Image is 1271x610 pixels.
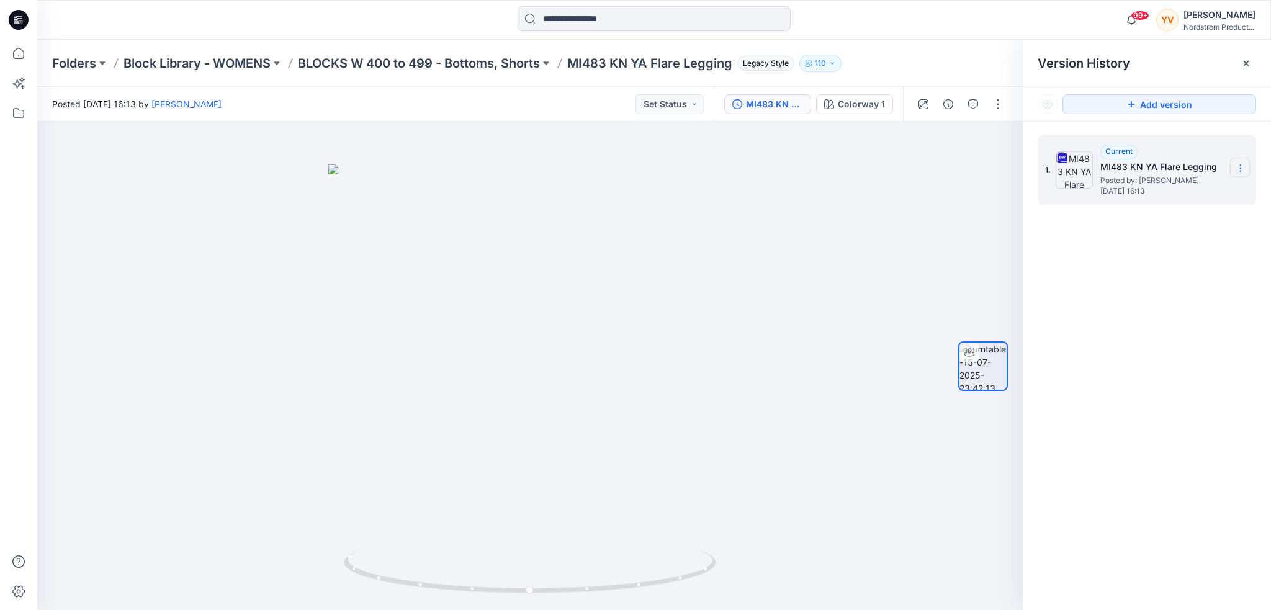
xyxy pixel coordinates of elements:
span: Current [1105,146,1133,156]
span: Posted by: Lizzie Jones [1100,174,1224,187]
a: Folders [52,55,96,72]
button: Legacy Style [732,55,794,72]
img: turntable-15-07-2025-23:42:13 [959,343,1007,390]
img: MI483 KN YA Flare Legging [1056,151,1093,189]
div: [PERSON_NAME] [1183,7,1255,22]
button: Colorway 1 [816,94,893,114]
span: Legacy Style [737,56,794,71]
p: 110 [815,56,826,70]
span: Version History [1038,56,1130,71]
a: BLOCKS W 400 to 499 - Bottoms, Shorts [298,55,540,72]
span: 1. [1045,164,1051,176]
button: Details [938,94,958,114]
p: MI483 KN YA Flare Legging [567,55,732,72]
span: 99+ [1131,11,1149,20]
div: Colorway 1 [838,97,885,111]
span: Posted [DATE] 16:13 by [52,97,222,110]
button: Add version [1062,94,1256,114]
div: MI483 KN YA Flare Legging [746,97,803,111]
button: Show Hidden Versions [1038,94,1058,114]
button: Close [1241,58,1251,68]
div: Nordstrom Product... [1183,22,1255,32]
button: 110 [799,55,842,72]
a: Block Library - WOMENS [124,55,271,72]
button: MI483 KN YA Flare Legging [724,94,811,114]
div: YV [1156,9,1179,31]
h5: MI483 KN YA Flare Legging [1100,159,1224,174]
span: [DATE] 16:13 [1100,187,1224,195]
a: [PERSON_NAME] [151,99,222,109]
